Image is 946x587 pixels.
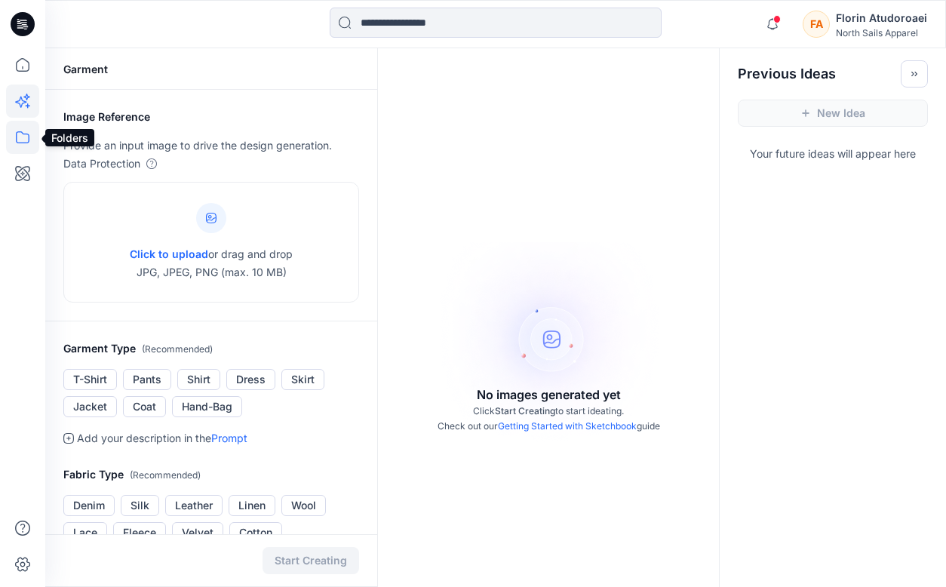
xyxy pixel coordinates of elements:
[130,247,208,260] span: Click to upload
[123,396,166,417] button: Coat
[438,404,660,434] p: Click to start ideating. Check out our guide
[226,369,275,390] button: Dress
[63,396,117,417] button: Jacket
[229,495,275,516] button: Linen
[172,522,223,543] button: Velvet
[63,108,359,126] h2: Image Reference
[498,420,637,432] a: Getting Started with Sketchbook
[63,137,359,155] p: Provide an input image to drive the design generation.
[121,495,159,516] button: Silk
[130,245,293,281] p: or drag and drop JPG, JPEG, PNG (max. 10 MB)
[113,522,166,543] button: Fleece
[63,466,359,484] h2: Fabric Type
[142,343,213,355] span: ( Recommended )
[720,139,946,163] p: Your future ideas will appear here
[123,369,171,390] button: Pants
[738,65,836,83] h2: Previous Ideas
[177,369,220,390] button: Shirt
[495,405,555,416] span: Start Creating
[77,429,247,447] p: Add your description in the
[130,469,201,481] span: ( Recommended )
[281,369,324,390] button: Skirt
[836,27,927,38] div: North Sails Apparel
[281,495,326,516] button: Wool
[229,522,282,543] button: Cotton
[172,396,242,417] button: Hand-Bag
[63,340,359,358] h2: Garment Type
[211,432,247,444] a: Prompt
[63,495,115,516] button: Denim
[836,9,927,27] div: Florin Atudoroaei
[63,369,117,390] button: T-Shirt
[901,60,928,88] button: Toggle idea bar
[63,522,107,543] button: Lace
[165,495,223,516] button: Leather
[63,155,140,173] p: Data Protection
[477,386,621,404] p: No images generated yet
[803,11,830,38] div: FA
